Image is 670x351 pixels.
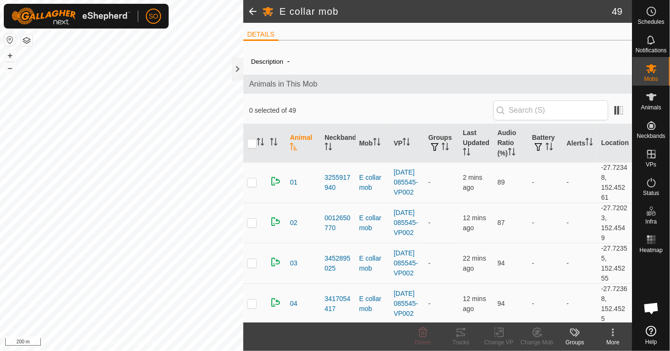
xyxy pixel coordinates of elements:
a: Contact Us [131,339,159,347]
span: - [283,53,293,69]
span: 04 [290,299,297,309]
div: E collar mob [359,294,386,314]
span: 15 Sept 2025, 7:24 pm [463,214,486,232]
div: Open chat [637,294,666,322]
th: Battery [528,124,563,163]
td: - [424,203,459,243]
span: 0 selected of 49 [249,106,493,116]
td: - [424,243,459,283]
span: 15 Sept 2025, 7:14 pm [463,254,486,272]
span: VPs [646,162,656,167]
input: Search (S) [493,100,608,120]
p-sorticon: Activate to sort [546,144,553,152]
span: 03 [290,258,297,268]
p-sorticon: Activate to sort [290,144,297,152]
div: Change VP [480,338,518,347]
h2: E collar mob [279,6,612,17]
span: 01 [290,177,297,187]
th: Animal [286,124,321,163]
li: DETAILS [243,29,278,41]
button: – [4,62,16,74]
a: [DATE] 085545-VP002 [394,290,418,317]
td: - [528,203,563,243]
th: Neckband [321,124,355,163]
div: 0012650770 [325,213,352,233]
button: Map Layers [21,35,32,46]
span: 49 [612,4,622,19]
th: VP [390,124,425,163]
span: 94 [498,300,505,307]
a: [DATE] 085545-VP002 [394,209,418,236]
p-sorticon: Activate to sort [585,139,593,147]
button: Reset Map [4,34,16,46]
div: Change Mob [518,338,556,347]
td: - [563,203,597,243]
td: -27.72368, 152.4525 [597,283,632,324]
span: Schedules [638,19,664,25]
span: SO [149,11,158,21]
p-sorticon: Activate to sort [325,144,332,152]
img: returning on [270,175,281,187]
p-sorticon: Activate to sort [463,149,470,157]
p-sorticon: Activate to sort [508,149,516,157]
p-sorticon: Activate to sort [257,139,264,147]
img: returning on [270,256,281,268]
div: Groups [556,338,594,347]
td: -27.72023, 152.4549 [597,203,632,243]
span: 94 [498,259,505,267]
div: 3417054417 [325,294,352,314]
label: Description [251,58,283,65]
span: 87 [498,219,505,226]
span: Help [645,339,657,345]
td: - [528,243,563,283]
span: Animals in This Mob [249,78,626,90]
td: - [528,283,563,324]
div: More [594,338,632,347]
a: [DATE] 085545-VP002 [394,168,418,196]
td: - [424,162,459,203]
span: Status [643,190,659,196]
span: Neckbands [637,133,665,139]
span: Heatmap [640,247,663,253]
a: [DATE] 085545-VP002 [394,249,418,277]
td: - [528,162,563,203]
p-sorticon: Activate to sort [270,139,278,147]
div: Tracks [442,338,480,347]
th: Mob [355,124,390,163]
a: Privacy Policy [84,339,120,347]
div: E collar mob [359,253,386,273]
div: 3255917940 [325,173,352,193]
div: E collar mob [359,173,386,193]
span: 15 Sept 2025, 7:24 pm [463,295,486,312]
img: returning on [270,297,281,308]
span: Mobs [644,76,658,82]
a: Help [632,322,670,349]
td: - [563,283,597,324]
span: Notifications [636,48,667,53]
p-sorticon: Activate to sort [373,139,381,147]
td: - [563,162,597,203]
div: E collar mob [359,213,386,233]
span: Infra [645,219,657,224]
p-sorticon: Activate to sort [441,144,449,152]
button: + [4,50,16,61]
td: -27.72355, 152.45255 [597,243,632,283]
th: Groups [424,124,459,163]
td: - [563,243,597,283]
th: Audio Ratio (%) [494,124,528,163]
span: Animals [641,105,661,110]
img: Gallagher Logo [11,8,130,25]
span: Delete [415,339,431,346]
span: 15 Sept 2025, 7:34 pm [463,174,482,191]
div: 3452895025 [325,253,352,273]
th: Alerts [563,124,597,163]
img: returning on [270,216,281,227]
td: - [424,283,459,324]
span: 02 [290,218,297,228]
th: Last Updated [459,124,494,163]
span: 89 [498,178,505,186]
td: -27.72348, 152.45261 [597,162,632,203]
th: Location [597,124,632,163]
p-sorticon: Activate to sort [402,139,410,147]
